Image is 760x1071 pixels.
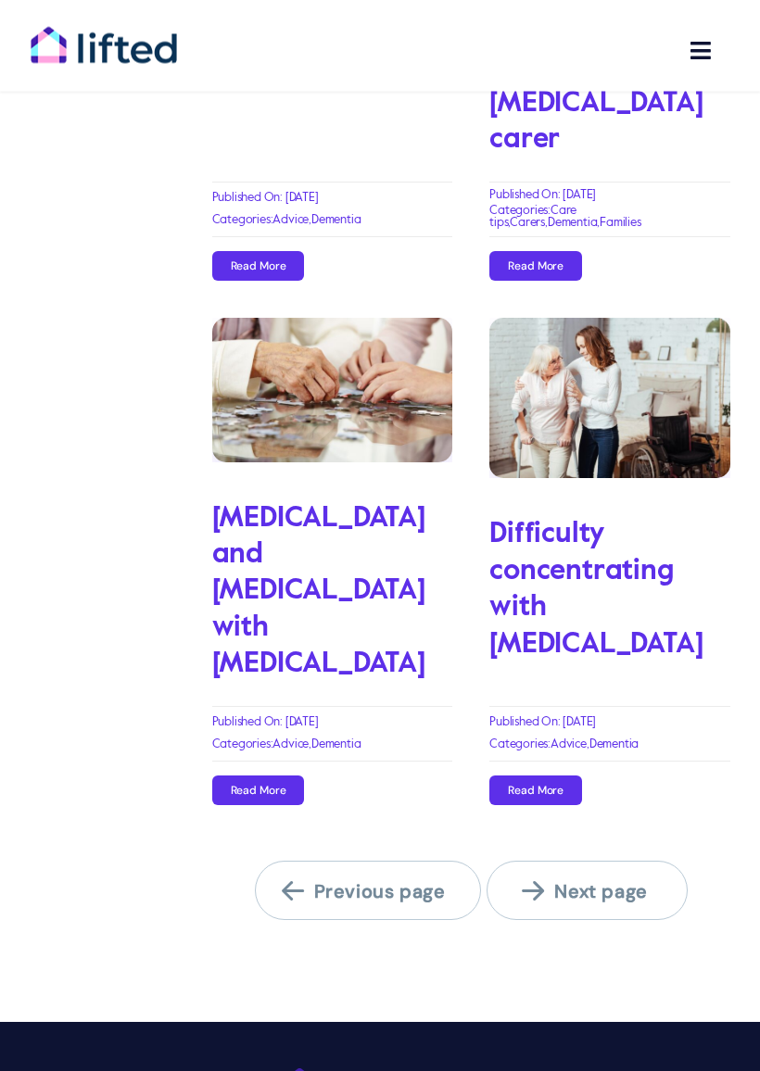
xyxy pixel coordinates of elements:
[551,739,587,751] a: Advice
[311,215,361,227] a: Dementia
[600,218,640,230] a: Families
[212,324,453,343] a: Muscle weakness and paralysis with dementia
[548,218,597,230] a: Dementia
[212,717,319,729] span: Published On: [DATE]
[311,739,361,751] a: Dementia
[212,506,425,680] a: [MEDICAL_DATA] and [MEDICAL_DATA] with [MEDICAL_DATA]
[589,739,639,751] a: Dementia
[489,252,582,282] a: Read More
[555,28,730,73] nav: Main Menu
[489,206,730,230] span: Categories: , , ,
[30,26,178,44] a: lifted-logo
[522,880,675,904] span: Next page
[212,215,361,227] span: Categories: ,
[212,776,305,806] a: Read More
[212,193,319,205] span: Published On: [DATE]
[489,776,582,806] a: Read More
[255,862,482,921] a: Previous page
[282,880,455,904] span: Previous page
[212,739,361,751] span: Categories: ,
[231,260,286,273] span: Read More
[489,206,576,230] a: Care tips
[489,739,639,751] span: Categories: ,
[272,739,309,751] a: Advice
[508,260,564,273] span: Read More
[489,717,596,729] span: Published On: [DATE]
[508,785,564,798] span: Read More
[272,215,309,227] a: Advice
[231,785,286,798] span: Read More
[212,252,305,282] a: Read More
[489,190,596,202] span: Published On: [DATE]
[487,862,687,921] a: Next page
[489,324,730,343] a: Difficulty concentrating with dementia
[510,218,545,230] a: Carers
[489,522,703,659] a: Difficulty concentrating with [MEDICAL_DATA]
